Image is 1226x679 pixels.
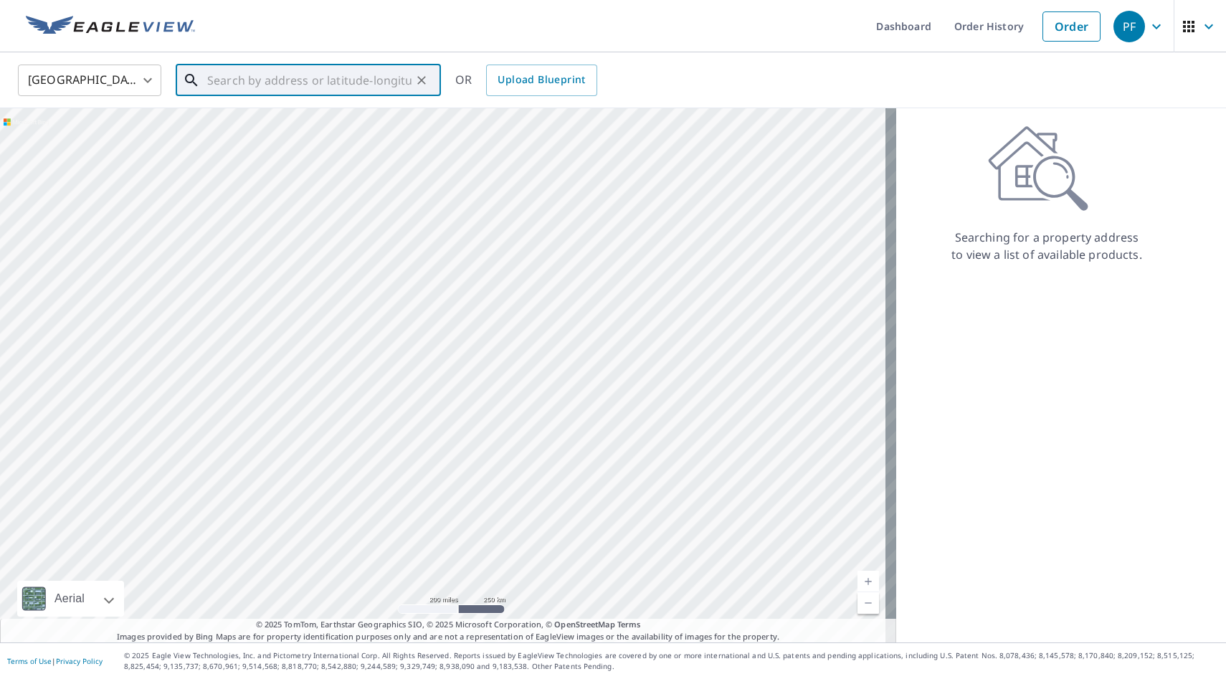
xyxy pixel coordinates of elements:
button: Clear [412,70,432,90]
a: Upload Blueprint [486,65,597,96]
img: EV Logo [26,16,195,37]
div: Aerial [17,581,124,617]
span: © 2025 TomTom, Earthstar Geographics SIO, © 2025 Microsoft Corporation, © [256,619,641,631]
a: Current Level 5, Zoom Out [857,592,879,614]
a: OpenStreetMap [554,619,614,630]
div: PF [1113,11,1145,42]
span: Upload Blueprint [498,71,585,89]
p: | [7,657,103,665]
a: Order [1042,11,1101,42]
input: Search by address or latitude-longitude [207,60,412,100]
a: Terms of Use [7,656,52,666]
p: Searching for a property address to view a list of available products. [951,229,1143,263]
a: Current Level 5, Zoom In [857,571,879,592]
div: [GEOGRAPHIC_DATA] [18,60,161,100]
div: OR [455,65,597,96]
div: Aerial [50,581,89,617]
a: Terms [617,619,641,630]
a: Privacy Policy [56,656,103,666]
p: © 2025 Eagle View Technologies, Inc. and Pictometry International Corp. All Rights Reserved. Repo... [124,650,1219,672]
